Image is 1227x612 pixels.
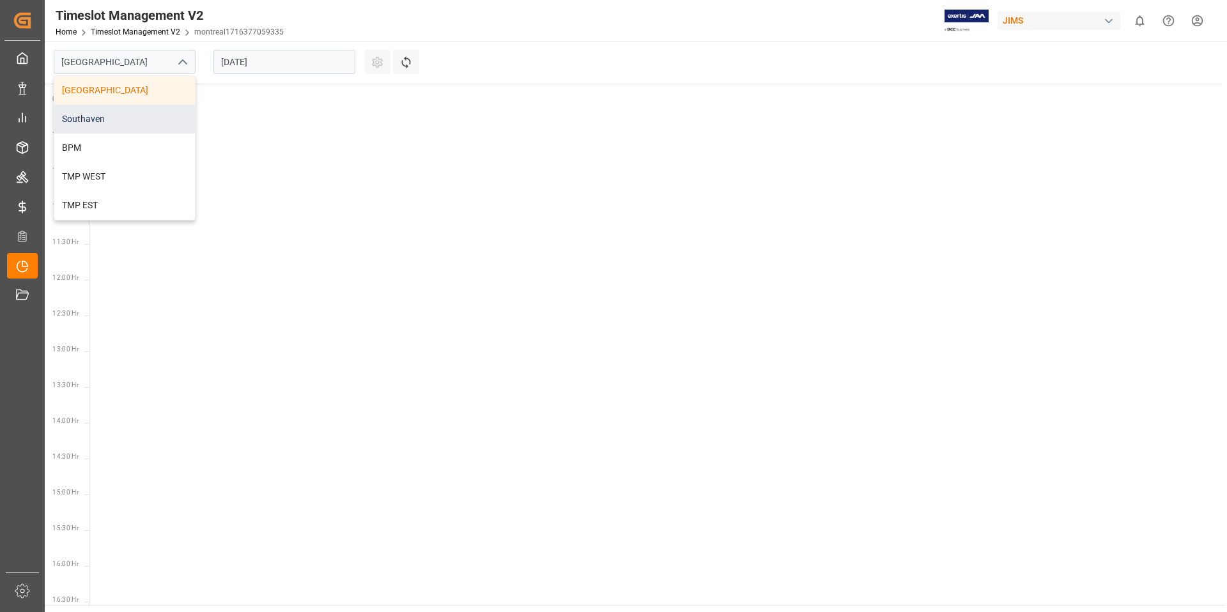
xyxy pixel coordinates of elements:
[54,76,195,105] div: [GEOGRAPHIC_DATA]
[52,203,79,210] span: 11:00 Hr
[52,560,79,567] span: 16:00 Hr
[54,105,195,134] div: Southaven
[91,27,180,36] a: Timeslot Management V2
[52,95,79,102] span: 09:30 Hr
[52,489,79,496] span: 15:00 Hr
[56,6,284,25] div: Timeslot Management V2
[52,167,79,174] span: 10:30 Hr
[52,417,79,424] span: 14:00 Hr
[1154,6,1183,35] button: Help Center
[945,10,989,32] img: Exertis%20JAM%20-%20Email%20Logo.jpg_1722504956.jpg
[213,50,355,74] input: DD.MM.YYYY
[54,50,196,74] input: Type to search/select
[52,238,79,245] span: 11:30 Hr
[172,52,191,72] button: close menu
[52,453,79,460] span: 14:30 Hr
[52,596,79,603] span: 16:30 Hr
[54,162,195,191] div: TMP WEST
[52,310,79,317] span: 12:30 Hr
[998,11,1120,30] div: JIMS
[52,131,79,138] span: 10:00 Hr
[52,274,79,281] span: 12:00 Hr
[54,191,195,220] div: TMP EST
[54,134,195,162] div: BPM
[52,381,79,388] span: 13:30 Hr
[56,27,77,36] a: Home
[1125,6,1154,35] button: show 0 new notifications
[52,524,79,532] span: 15:30 Hr
[998,8,1125,33] button: JIMS
[52,346,79,353] span: 13:00 Hr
